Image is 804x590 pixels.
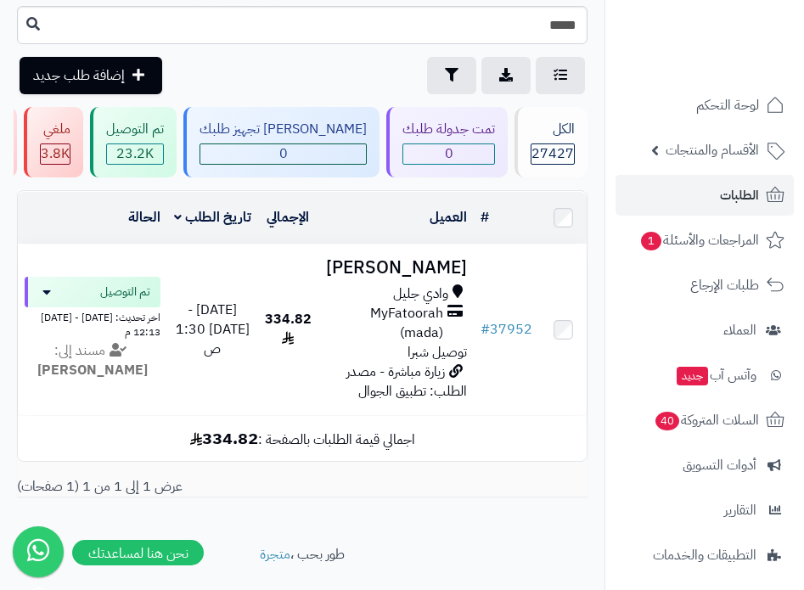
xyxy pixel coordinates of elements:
[325,258,468,278] h3: [PERSON_NAME]
[696,93,759,117] span: لوحة التحكم
[190,425,258,451] b: 334.82
[641,232,661,250] span: 1
[200,120,367,139] div: [PERSON_NAME] تجهيز طلبك
[531,144,574,164] span: 27427
[675,363,756,387] span: وآتس آب
[25,307,160,340] div: اخر تحديث: [DATE] - [DATE] 12:13 م
[4,477,600,497] div: عرض 1 إلى 1 من 1 (1 صفحات)
[200,144,366,164] span: 0
[18,416,587,461] td: اجمالي قيمة الطلبات بالصفحة :
[41,144,70,164] div: 3818
[616,175,794,216] a: الطلبات
[383,107,511,177] a: تمت جدولة طلبك 0
[100,284,150,301] span: تم التوصيل
[174,207,251,228] a: تاريخ الطلب
[107,144,163,164] div: 23232
[511,107,591,177] a: الكل27427
[265,309,312,349] span: 334.82
[402,120,495,139] div: تمت جدولة طلبك
[481,319,490,340] span: #
[690,273,759,297] span: طلبات الإرجاع
[616,535,794,576] a: التطبيقات والخدمات
[723,318,756,342] span: العملاء
[616,265,794,306] a: طلبات الإرجاع
[616,310,794,351] a: العملاء
[616,85,794,126] a: لوحة التحكم
[724,498,756,522] span: التقارير
[481,207,489,228] a: #
[677,367,708,385] span: جديد
[393,284,448,304] span: وادي جليل
[616,220,794,261] a: المراجعات والأسئلة1
[33,65,125,86] span: إضافة طلب جديد
[87,107,180,177] a: تم التوصيل 23.2K
[408,342,467,362] span: توصيل شبرا
[720,183,759,207] span: الطلبات
[20,57,162,94] a: إضافة طلب جديد
[260,544,290,565] a: متجرة
[12,341,173,380] div: مسند إلى:
[41,144,70,164] span: 3.8K
[616,400,794,441] a: السلات المتروكة40
[639,228,759,252] span: المراجعات والأسئلة
[666,138,759,162] span: الأقسام والمنتجات
[531,120,575,139] div: الكل
[40,120,70,139] div: ملغي
[689,46,788,81] img: logo-2.png
[653,543,756,567] span: التطبيقات والخدمات
[267,207,309,228] a: الإجمالي
[107,144,163,164] span: 23.2K
[655,412,679,430] span: 40
[481,319,532,340] a: #37952
[654,408,759,432] span: السلات المتروكة
[176,300,250,359] span: [DATE] - [DATE] 1:30 ص
[180,107,383,177] a: [PERSON_NAME] تجهيز طلبك 0
[106,120,164,139] div: تم التوصيل
[325,304,444,343] span: MyFatoorah (mada)
[683,453,756,477] span: أدوات التسويق
[430,207,467,228] a: العميل
[616,445,794,486] a: أدوات التسويق
[403,144,494,164] span: 0
[616,490,794,531] a: التقارير
[37,360,148,380] strong: [PERSON_NAME]
[346,362,467,402] span: زيارة مباشرة - مصدر الطلب: تطبيق الجوال
[128,207,160,228] a: الحالة
[616,355,794,396] a: وآتس آبجديد
[20,107,87,177] a: ملغي 3.8K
